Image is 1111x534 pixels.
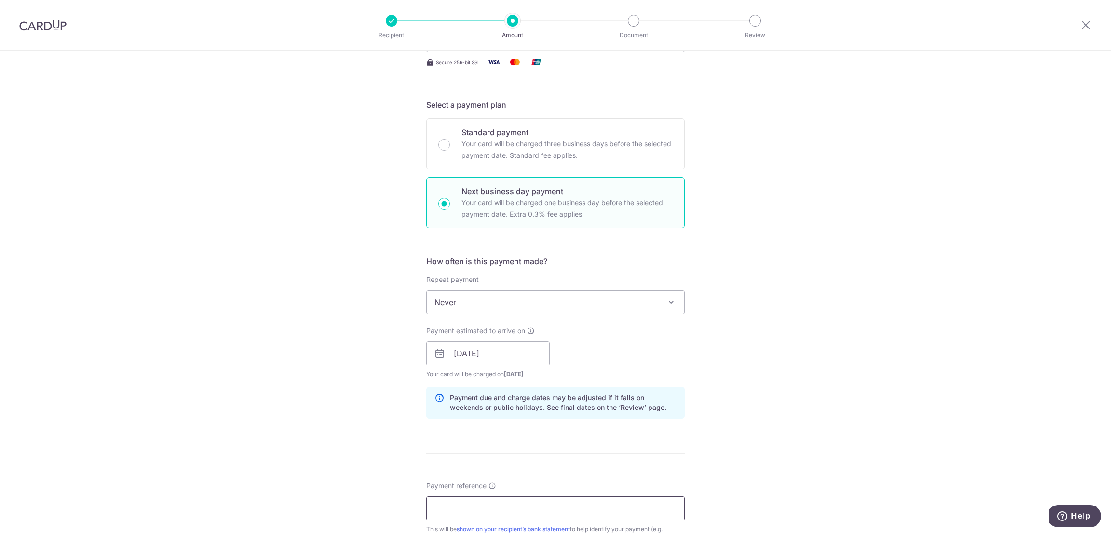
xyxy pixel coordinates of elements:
p: Payment due and charge dates may be adjusted if it falls on weekends or public holidays. See fina... [450,393,677,412]
span: Payment reference [426,481,487,491]
h5: How often is this payment made? [426,255,685,267]
a: shown on your recipient’s bank statement [457,525,570,533]
span: Never [426,290,685,314]
h5: Select a payment plan [426,99,685,111]
p: Document [598,30,669,40]
span: Never [427,291,684,314]
p: Standard payment [461,126,673,138]
span: Your card will be charged on [426,369,550,379]
span: Payment estimated to arrive on [426,326,525,336]
span: Secure 256-bit SSL [436,58,480,66]
img: Mastercard [505,56,525,68]
p: Your card will be charged three business days before the selected payment date. Standard fee appl... [461,138,673,161]
input: DD / MM / YYYY [426,341,550,365]
p: Recipient [356,30,427,40]
span: [DATE] [504,370,524,378]
img: CardUp [19,19,67,31]
label: Repeat payment [426,275,479,284]
p: Next business day payment [461,185,673,197]
img: Visa [484,56,503,68]
p: Review [719,30,791,40]
p: Your card will be charged one business day before the selected payment date. Extra 0.3% fee applies. [461,197,673,220]
p: Amount [477,30,548,40]
img: Union Pay [527,56,546,68]
iframe: Opens a widget where you can find more information [1049,505,1101,529]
